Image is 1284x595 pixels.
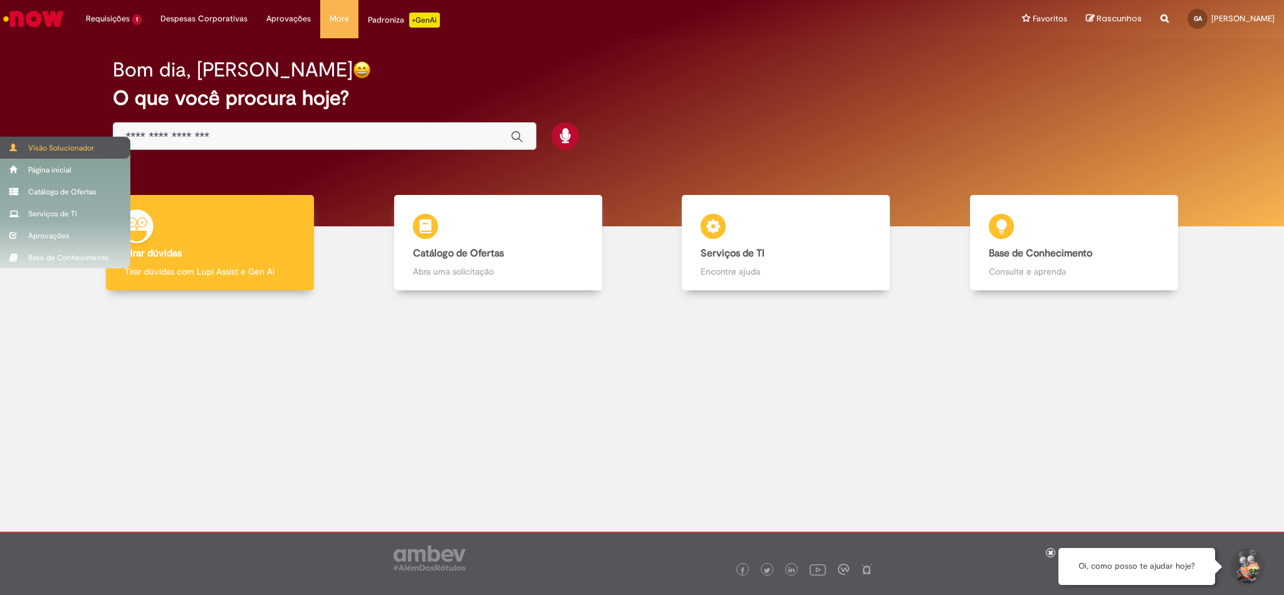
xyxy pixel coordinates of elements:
[132,14,142,25] span: 1
[66,195,354,291] a: Tirar dúvidas Tirar dúvidas com Lupi Assist e Gen Ai
[353,61,371,79] img: happy-face.png
[413,265,583,278] p: Abra uma solicitação
[86,13,130,25] span: Requisições
[125,265,295,278] p: Tirar dúvidas com Lupi Assist e Gen Ai
[642,195,931,291] a: Serviços de TI Encontre ajuda
[1033,13,1067,25] span: Favoritos
[125,247,182,260] b: Tirar dúvidas
[810,561,826,577] img: logo_footer_youtube.png
[701,265,871,278] p: Encontre ajuda
[266,13,311,25] span: Aprovações
[1228,548,1265,586] button: Iniciar Conversa de Suporte
[989,265,1159,278] p: Consulte e aprenda
[160,13,248,25] span: Despesas Corporativas
[788,567,795,574] img: logo_footer_linkedin.png
[861,564,872,575] img: logo_footer_naosei.png
[394,545,466,571] img: logo_footer_ambev_rotulo_gray.png
[330,13,349,25] span: More
[1097,13,1142,24] span: Rascunhos
[413,247,504,260] b: Catálogo de Ofertas
[1211,13,1275,24] span: [PERSON_NAME]
[989,247,1092,260] b: Base de Conhecimento
[739,567,746,574] img: logo_footer_facebook.png
[113,87,1172,109] h2: O que você procura hoje?
[113,59,353,81] h2: Bom dia, [PERSON_NAME]
[354,195,642,291] a: Catálogo de Ofertas Abra uma solicitação
[764,567,770,574] img: logo_footer_twitter.png
[1086,13,1142,25] a: Rascunhos
[1058,548,1215,585] div: Oi, como posso te ajudar hoje?
[1,6,66,31] img: ServiceNow
[368,13,440,28] div: Padroniza
[1194,14,1202,23] span: GA
[930,195,1218,291] a: Base de Conhecimento Consulte e aprenda
[701,247,765,260] b: Serviços de TI
[838,564,849,575] img: logo_footer_workplace.png
[409,13,440,28] p: +GenAi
